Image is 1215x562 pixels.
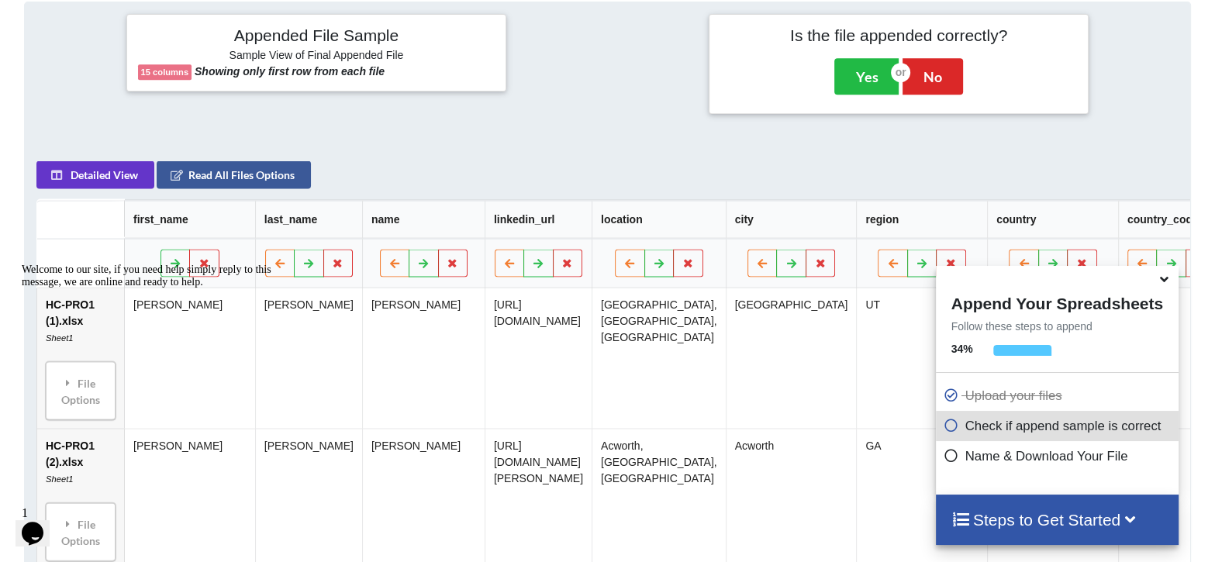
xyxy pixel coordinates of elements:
button: Read All Files Options [157,160,311,188]
p: Follow these steps to append [936,319,1179,334]
td: [GEOGRAPHIC_DATA] [726,288,857,428]
b: 15 columns [141,67,189,77]
p: Upload your files [944,386,1175,405]
div: Welcome to our site, if you need help simply reply to this message, we are online and ready to help. [6,6,285,31]
button: Yes [834,58,899,94]
td: [GEOGRAPHIC_DATA], [GEOGRAPHIC_DATA], [GEOGRAPHIC_DATA] [592,288,726,428]
th: city [726,200,857,238]
b: 34 % [951,343,973,355]
h4: Appended File Sample [138,26,495,47]
td: UT [857,288,988,428]
p: Check if append sample is correct [944,416,1175,436]
td: [PERSON_NAME] [362,288,485,428]
th: first_name [124,200,255,238]
th: location [592,200,726,238]
th: last_name [255,200,362,238]
h4: Steps to Get Started [951,510,1163,529]
h6: Sample View of Final Appended File [138,49,495,64]
button: No [903,58,963,94]
th: region [857,200,988,238]
td: [PERSON_NAME] [255,288,362,428]
p: Name & Download Your File [944,446,1175,466]
iframe: chat widget [16,257,295,492]
th: country [987,200,1118,238]
td: [URL][DOMAIN_NAME] [485,288,592,428]
h4: Is the file appended correctly? [720,26,1078,45]
th: name [362,200,485,238]
iframe: chat widget [16,500,65,546]
h4: Append Your Spreadsheets [936,290,1179,313]
div: File Options [50,507,111,556]
th: linkedin_url [485,200,592,238]
span: Welcome to our site, if you need help simply reply to this message, we are online and ready to help. [6,6,256,30]
button: Detailed View [36,160,154,188]
b: Showing only first row from each file [195,65,385,78]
